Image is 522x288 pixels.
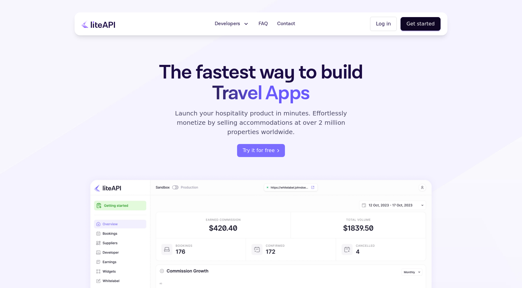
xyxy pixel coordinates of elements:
[370,17,397,31] button: Log in
[273,18,299,30] a: Contact
[212,80,309,106] span: Travel Apps
[140,62,382,104] h1: The fastest way to build
[237,144,285,157] button: Try it for free
[168,109,354,137] p: Launch your hospitality product in minutes. Effortlessly monetize by selling accommodations at ov...
[215,20,240,28] span: Developers
[255,18,272,30] a: FAQ
[211,18,253,30] button: Developers
[237,144,285,157] a: register
[277,20,295,28] span: Contact
[259,20,268,28] span: FAQ
[401,17,441,31] button: Get started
